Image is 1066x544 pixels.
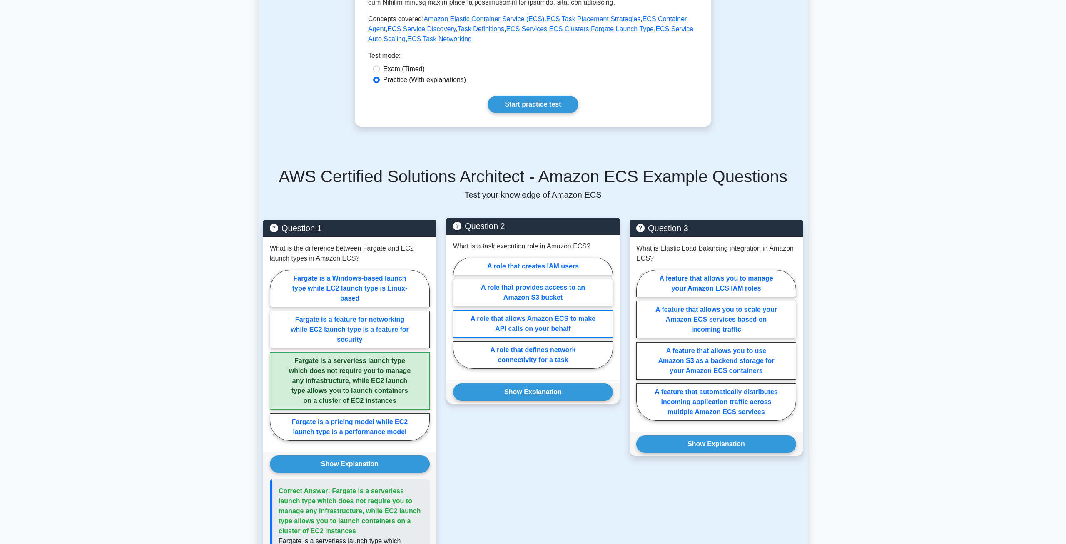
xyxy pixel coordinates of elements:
[636,243,796,263] p: What is Elastic Load Balancing integration in Amazon ECS?
[270,270,430,307] label: Fargate is a Windows-based launch type while EC2 launch type is Linux-based
[546,15,640,22] a: ECS Task Placement Strategies
[636,383,796,421] label: A feature that automatically distributes incoming application traffic across multiple Amazon ECS ...
[453,258,613,275] label: A role that creates IAM users
[453,279,613,306] label: A role that provides access to an Amazon S3 bucket
[636,301,796,338] label: A feature that allows you to scale your Amazon ECS services based on incoming traffic
[407,35,471,42] a: ECS Task Networking
[453,383,613,401] button: Show Explanation
[383,64,425,74] label: Exam (Timed)
[636,270,796,297] label: A feature that allows you to manage your Amazon ECS IAM roles
[636,435,796,453] button: Show Explanation
[636,342,796,380] label: A feature that allows you to use Amazon S3 as a backend storage for your Amazon ECS containers
[279,487,421,534] span: Correct Answer: Fargate is a serverless launch type which does not require you to manage any infr...
[423,15,544,22] a: Amazon Elastic Container Service (ECS)
[270,311,430,348] label: Fargate is a feature for networking while EC2 launch type is a feature for security
[387,25,456,32] a: ECS Service Discovery
[263,190,803,200] p: Test your knowledge of Amazon ECS
[270,223,430,233] h5: Question 1
[270,243,430,263] p: What is the difference between Fargate and EC2 launch types in Amazon ECS?
[453,221,613,231] h5: Question 2
[270,413,430,441] label: Fargate is a pricing model while EC2 launch type is a performance model
[488,96,578,113] a: Start practice test
[453,341,613,369] label: A role that defines network connectivity for a task
[263,166,803,186] h5: AWS Certified Solutions Architect - Amazon ECS Example Questions
[506,25,547,32] a: ECS Services
[368,51,698,64] div: Test mode:
[383,75,466,85] label: Practice (With explanations)
[270,352,430,410] label: Fargate is a serverless launch type which does not require you to manage any infrastructure, whil...
[270,455,430,473] button: Show Explanation
[591,25,654,32] a: Fargate Launch Type
[458,25,504,32] a: Task Definitions
[549,25,589,32] a: ECS Clusters
[453,310,613,338] label: A role that allows Amazon ECS to make API calls on your behalf
[368,14,698,44] p: Concepts covered: , , , , , , , , ,
[453,241,590,251] p: What is a task execution role in Amazon ECS?
[636,223,796,233] h5: Question 3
